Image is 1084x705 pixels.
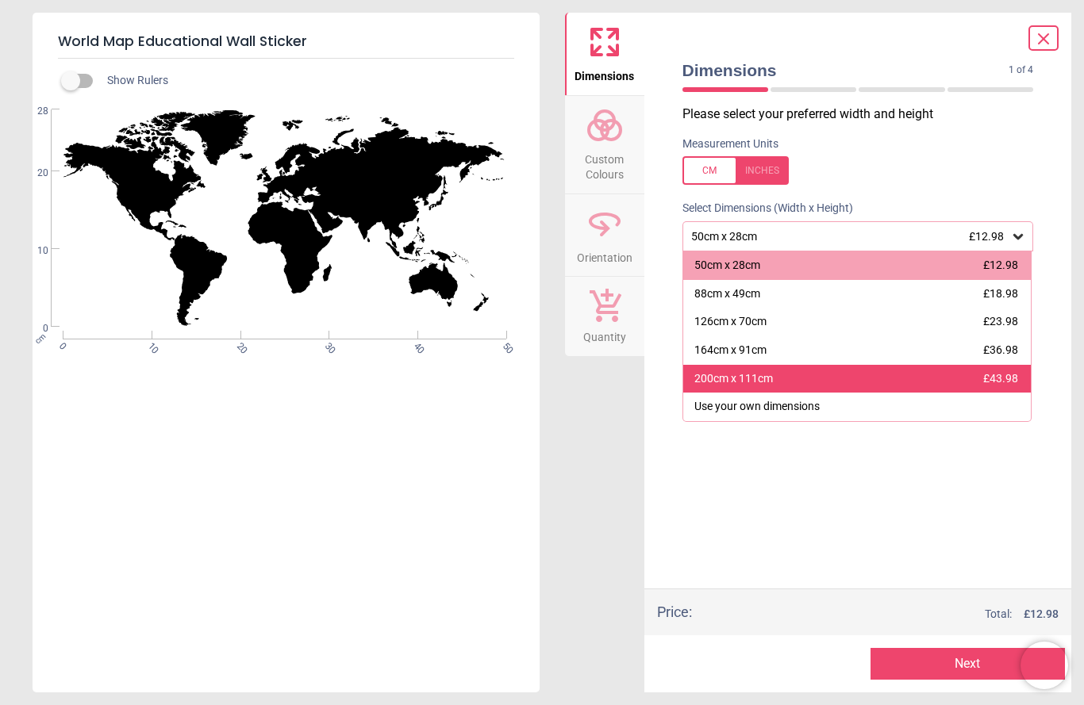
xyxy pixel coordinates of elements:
span: 10 [18,244,48,258]
div: 50cm x 28cm [694,258,760,274]
span: Orientation [577,243,632,266]
span: cm [33,331,48,346]
span: 10 [144,340,155,351]
div: Price : [657,602,692,622]
button: Custom Colours [565,96,644,193]
div: Use your own dimensions [694,399,820,415]
div: Total: [716,607,1059,623]
span: £36.98 [983,343,1018,356]
div: 126cm x 70cm [694,314,767,330]
span: 0 [56,340,66,351]
span: 40 [410,340,421,351]
span: 12.98 [1030,607,1059,620]
p: Please select your preferred width and height [682,105,1047,123]
span: 30 [321,340,332,351]
div: 50cm x 28cm [690,230,1011,243]
span: Custom Colours [567,144,643,183]
iframe: Brevo live chat [1021,642,1068,689]
button: Quantity [565,277,644,356]
span: £12.98 [969,230,1004,243]
span: 50 [499,340,509,351]
span: 20 [233,340,244,351]
span: Dimensions [575,61,634,85]
button: Dimensions [565,13,644,95]
span: Quantity [583,322,626,346]
div: 164cm x 91cm [694,343,767,358]
span: £ [1024,607,1059,623]
div: 200cm x 111cm [694,371,773,387]
span: Dimensions [682,59,1009,82]
span: 0 [18,322,48,335]
h5: World Map Educational Wall Sticker [58,25,514,59]
span: £12.98 [983,259,1018,271]
span: £18.98 [983,287,1018,300]
div: Show Rulers [71,71,540,90]
label: Select Dimensions (Width x Height) [670,201,853,216]
span: £23.98 [983,315,1018,328]
span: £43.98 [983,372,1018,385]
span: 20 [18,167,48,180]
div: 88cm x 49cm [694,286,760,302]
span: 28 [18,105,48,118]
label: Measurement Units [682,136,778,152]
button: Orientation [565,194,644,277]
button: Next [871,648,1065,680]
span: 1 of 4 [1009,63,1033,77]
